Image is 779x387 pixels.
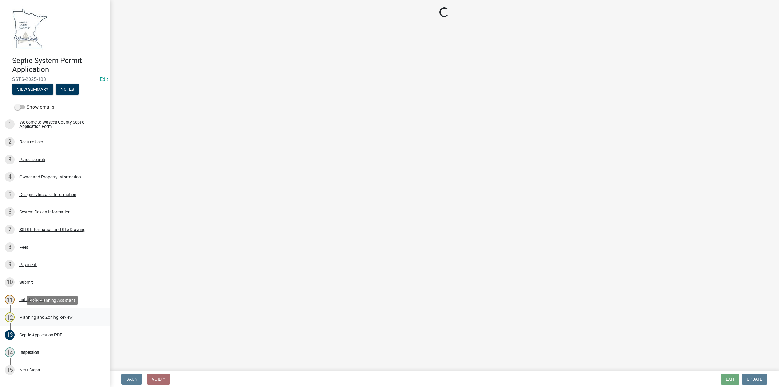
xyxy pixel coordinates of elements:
[100,76,108,82] wm-modal-confirm: Edit Application Number
[126,377,137,382] span: Back
[5,172,15,182] div: 4
[19,210,71,214] div: System Design Information
[12,87,53,92] wm-modal-confirm: Summary
[100,76,108,82] a: Edit
[5,260,15,269] div: 9
[19,297,44,302] div: Initial Review
[5,207,15,217] div: 6
[19,333,62,337] div: Septic Application PDF
[5,330,15,340] div: 13
[56,87,79,92] wm-modal-confirm: Notes
[5,347,15,357] div: 14
[721,374,739,385] button: Exit
[742,374,767,385] button: Update
[27,296,78,305] div: Role: Planning Assistant
[5,190,15,199] div: 5
[5,365,15,375] div: 15
[56,84,79,95] button: Notes
[19,157,45,162] div: Parcel search
[19,350,39,354] div: Inspection
[5,242,15,252] div: 8
[152,377,162,382] span: Void
[5,312,15,322] div: 12
[19,262,37,267] div: Payment
[5,295,15,304] div: 11
[747,377,762,382] span: Update
[12,56,105,74] h4: Septic System Permit Application
[147,374,170,385] button: Void
[5,137,15,147] div: 2
[19,192,76,197] div: Designer/Installer Information
[19,280,33,284] div: Submit
[19,175,81,179] div: Owner and Property Information
[19,140,43,144] div: Require User
[19,120,100,128] div: Welcome to Waseca County Septic Application Form
[19,227,86,232] div: SSTS Information and Site Drawing
[12,6,48,50] img: Waseca County, Minnesota
[15,104,54,111] label: Show emails
[19,245,28,249] div: Fees
[5,119,15,129] div: 1
[12,76,97,82] span: SSTS-2025-103
[5,277,15,287] div: 10
[12,84,53,95] button: View Summary
[19,315,73,319] div: Planning and Zoning Review
[5,225,15,234] div: 7
[121,374,142,385] button: Back
[5,155,15,164] div: 3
